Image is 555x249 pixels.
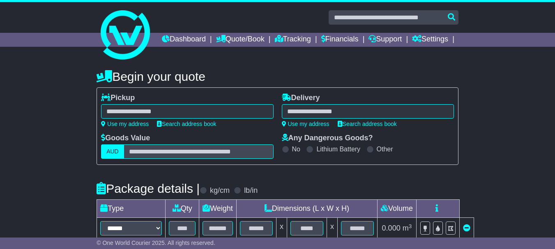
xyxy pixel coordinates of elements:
span: m [403,224,412,232]
a: Support [368,33,402,47]
a: Quote/Book [216,33,265,47]
td: x [327,218,337,239]
label: AUD [101,144,124,159]
label: kg/cm [210,186,230,195]
h4: Begin your quote [97,70,458,83]
label: No [292,145,300,153]
label: Any Dangerous Goods? [282,134,373,143]
a: Use my address [101,121,149,127]
a: Dashboard [162,33,206,47]
td: Type [97,200,166,218]
a: Remove this item [463,224,470,232]
td: Volume [377,200,416,218]
a: Tracking [275,33,311,47]
a: Search address book [338,121,397,127]
a: Search address book [157,121,216,127]
td: x [276,218,287,239]
a: Use my address [282,121,329,127]
a: Settings [412,33,448,47]
span: 0.000 [382,224,401,232]
td: Dimensions (L x W x H) [236,200,377,218]
label: Delivery [282,94,320,103]
td: Weight [199,200,237,218]
label: Goods Value [101,134,150,143]
label: lb/in [244,186,258,195]
label: Other [377,145,393,153]
label: Pickup [101,94,135,103]
label: Lithium Battery [316,145,360,153]
span: © One World Courier 2025. All rights reserved. [97,240,215,246]
td: Qty [166,200,199,218]
h4: Package details | [97,182,200,195]
sup: 3 [409,223,412,229]
a: Financials [321,33,359,47]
